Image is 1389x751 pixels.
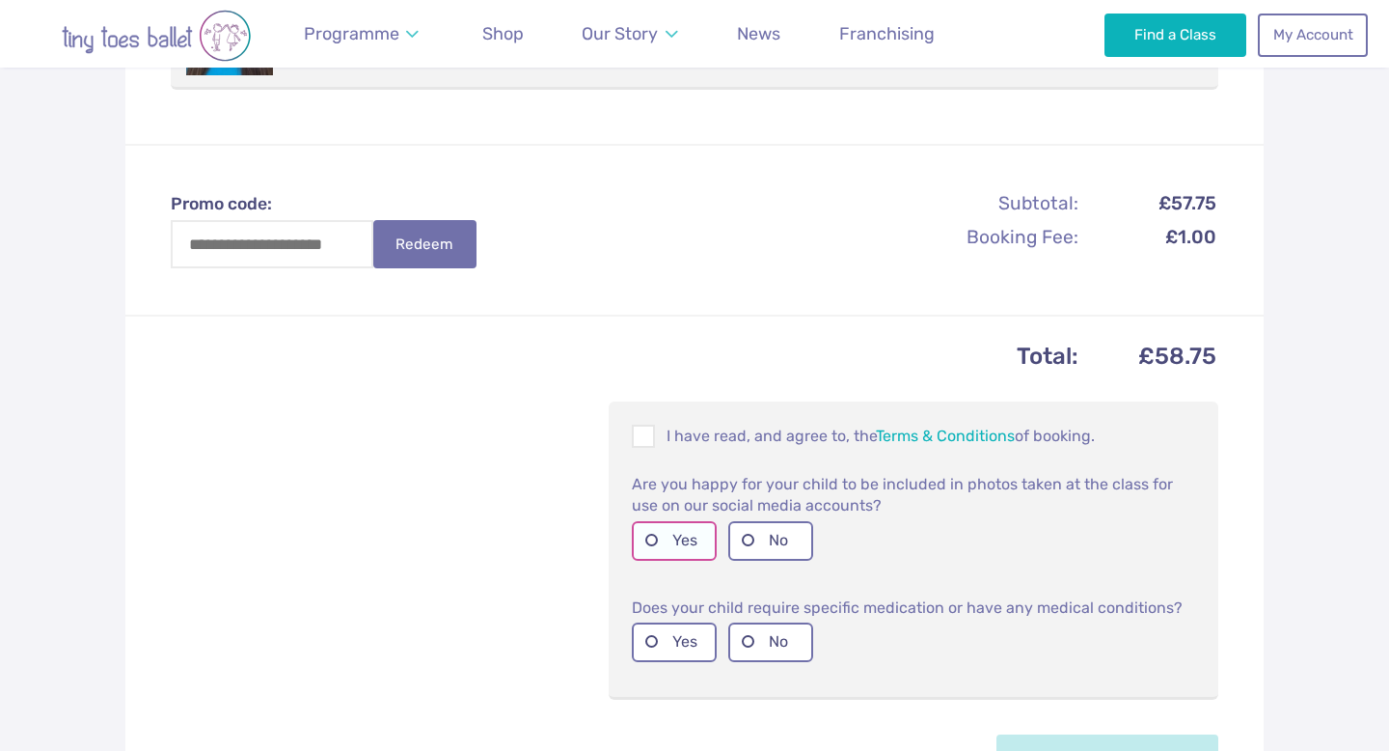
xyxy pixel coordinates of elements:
[1104,14,1246,56] a: Find a Class
[873,188,1079,220] th: Subtotal:
[1081,337,1216,376] td: £58.75
[304,23,399,43] span: Programme
[474,13,532,56] a: Shop
[482,23,524,43] span: Shop
[728,13,789,56] a: News
[632,472,1195,516] p: Are you happy for your child to be included in photos taken at the class for use on our social me...
[632,623,717,662] label: Yes
[1258,14,1368,56] a: My Account
[876,427,1015,445] a: Terms & Conditions
[728,521,813,561] label: No
[737,23,780,43] span: News
[573,13,687,56] a: Our Story
[295,13,428,56] a: Programme
[1081,221,1216,253] td: £1.00
[632,596,1195,619] p: Does your child require specific medication or have any medical conditions?
[173,337,1079,376] th: Total:
[373,220,476,268] button: Redeem
[582,23,658,43] span: Our Story
[632,521,717,561] label: Yes
[21,10,291,62] img: tiny toes ballet
[873,221,1079,253] th: Booking Fee:
[171,192,495,216] label: Promo code:
[728,623,813,662] label: No
[839,23,935,43] span: Franchising
[831,13,943,56] a: Franchising
[1081,188,1216,220] td: £57.75
[632,425,1195,448] p: I have read, and agree to, the of booking.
